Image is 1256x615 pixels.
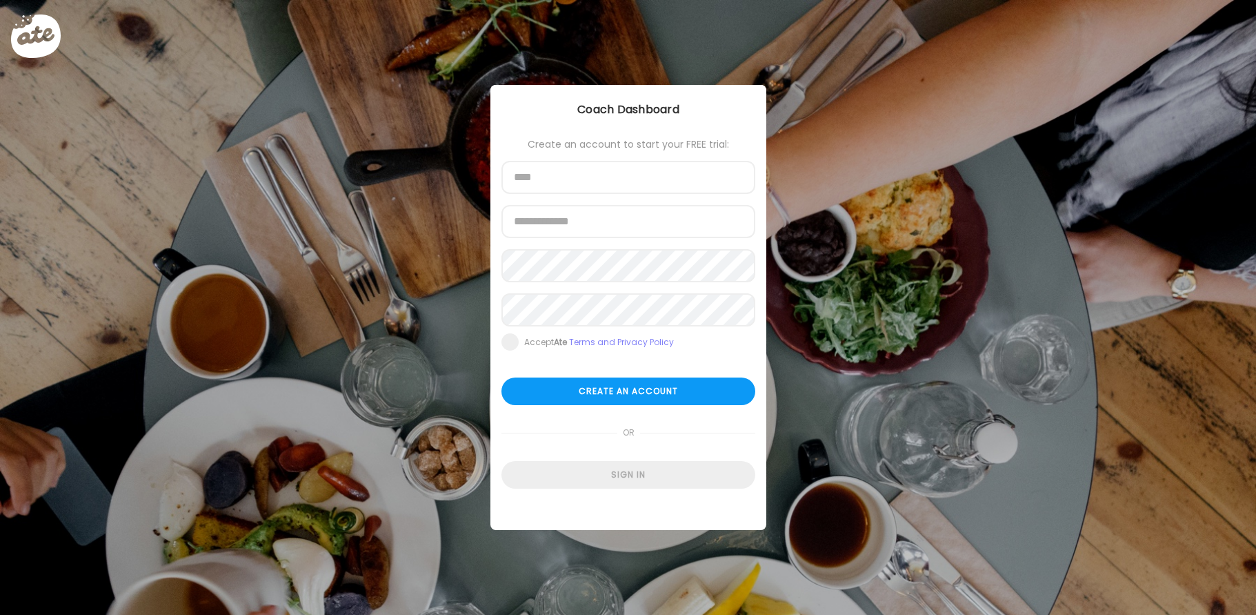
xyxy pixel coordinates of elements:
span: or [617,419,639,447]
div: Create an account [501,378,755,405]
b: Ate [554,336,567,348]
div: Sign in [501,461,755,489]
div: Coach Dashboard [490,101,766,118]
div: Create an account to start your FREE trial: [501,139,755,150]
div: Accept [524,337,674,348]
a: Terms and Privacy Policy [569,336,674,348]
